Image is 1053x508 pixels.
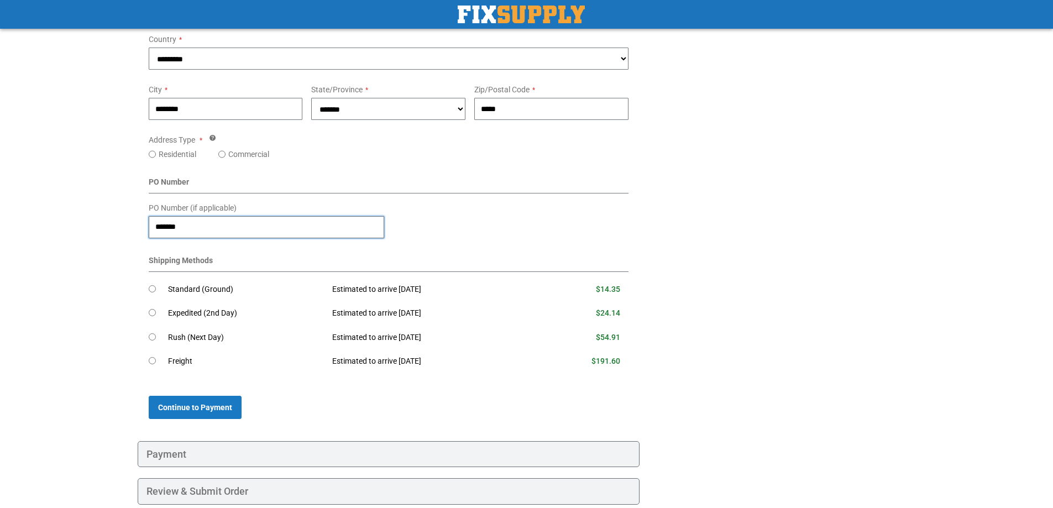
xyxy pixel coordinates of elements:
div: Shipping Methods [149,255,629,272]
span: Address Type [149,135,195,144]
div: PO Number [149,176,629,193]
td: Rush (Next Day) [168,326,324,350]
td: Estimated to arrive [DATE] [324,301,537,326]
span: Continue to Payment [158,403,232,412]
td: Estimated to arrive [DATE] [324,277,537,302]
label: Residential [159,149,196,160]
td: Freight [168,349,324,374]
span: $24.14 [596,308,620,317]
a: store logo [458,6,585,23]
td: Standard (Ground) [168,277,324,302]
div: Review & Submit Order [138,478,640,505]
span: Zip/Postal Code [474,85,530,94]
div: Payment [138,441,640,468]
span: City [149,85,162,94]
td: Estimated to arrive [DATE] [324,349,537,374]
span: $191.60 [591,357,620,365]
span: PO Number (if applicable) [149,203,237,212]
span: State/Province [311,85,363,94]
td: Expedited (2nd Day) [168,301,324,326]
label: Commercial [228,149,269,160]
span: $14.35 [596,285,620,294]
button: Continue to Payment [149,396,242,419]
span: Country [149,35,176,44]
img: Fix Industrial Supply [458,6,585,23]
td: Estimated to arrive [DATE] [324,326,537,350]
span: $54.91 [596,333,620,342]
